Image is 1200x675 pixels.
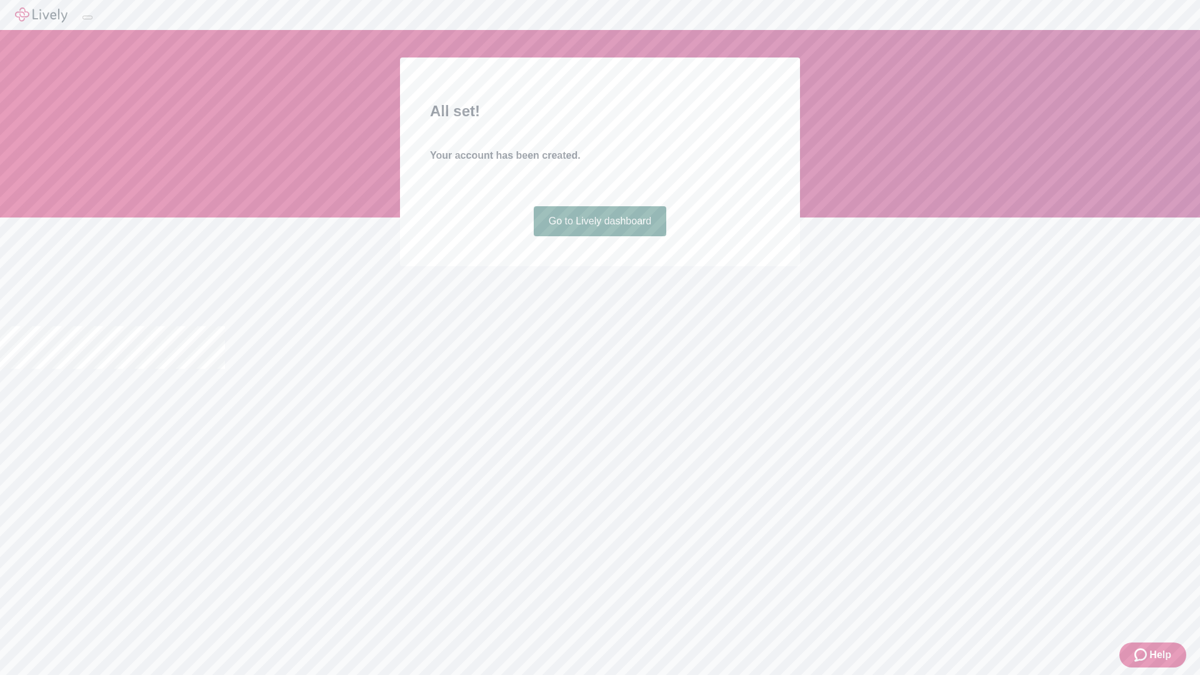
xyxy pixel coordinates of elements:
[82,16,92,19] button: Log out
[1149,647,1171,662] span: Help
[1119,642,1186,667] button: Zendesk support iconHelp
[15,7,67,22] img: Lively
[1134,647,1149,662] svg: Zendesk support icon
[534,206,667,236] a: Go to Lively dashboard
[430,148,770,163] h4: Your account has been created.
[430,100,770,122] h2: All set!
